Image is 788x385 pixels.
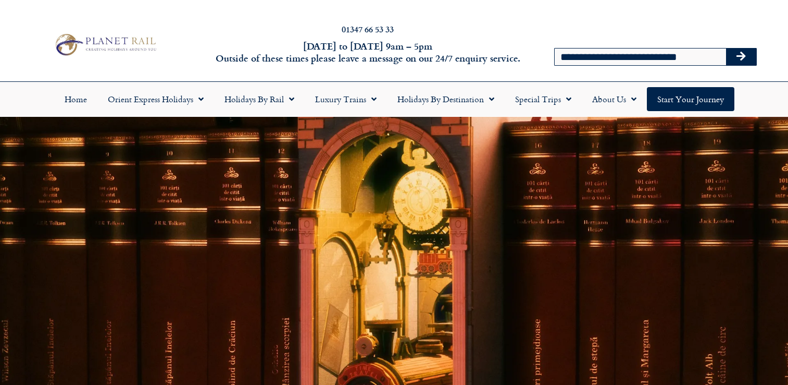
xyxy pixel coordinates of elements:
h6: [DATE] to [DATE] 9am – 5pm Outside of these times please leave a message on our 24/7 enquiry serv... [212,40,522,65]
a: Start your Journey [647,87,734,111]
a: Special Trips [505,87,582,111]
a: Luxury Trains [305,87,387,111]
button: Search [726,49,756,65]
a: Orient Express Holidays [97,87,214,111]
a: Holidays by Destination [387,87,505,111]
a: Home [54,87,97,111]
a: 01347 66 53 33 [342,23,394,35]
nav: Menu [5,87,783,111]
a: Holidays by Rail [214,87,305,111]
a: About Us [582,87,647,111]
img: Planet Rail Train Holidays Logo [51,31,159,58]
